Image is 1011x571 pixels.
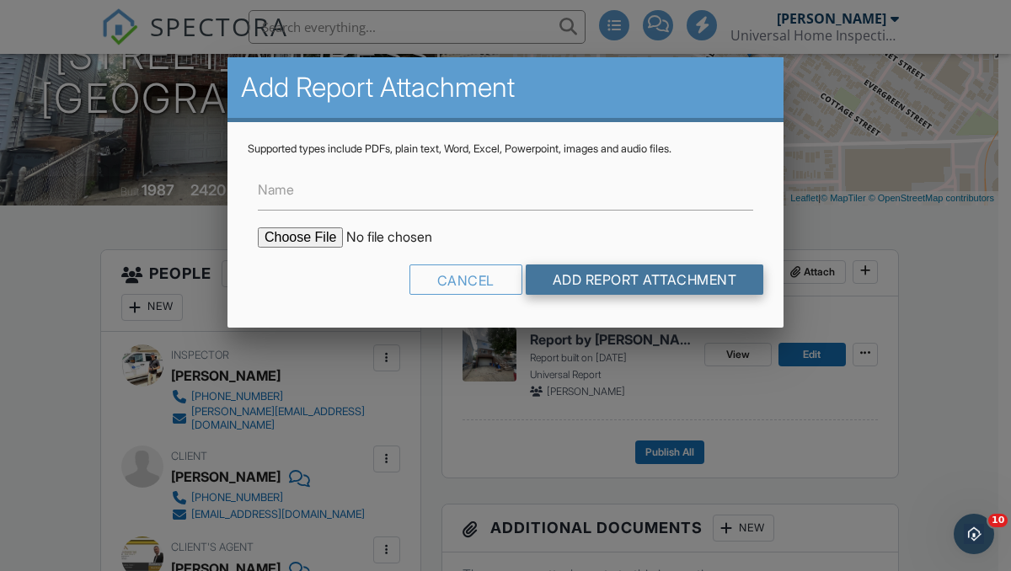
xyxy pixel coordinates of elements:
div: Supported types include PDFs, plain text, Word, Excel, Powerpoint, images and audio files. [248,142,763,156]
iframe: Intercom live chat [954,514,994,554]
h2: Add Report Attachment [241,71,770,104]
label: Name [258,180,294,199]
span: 10 [988,514,1008,527]
div: Cancel [409,264,522,295]
input: Add Report Attachment [526,264,764,295]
